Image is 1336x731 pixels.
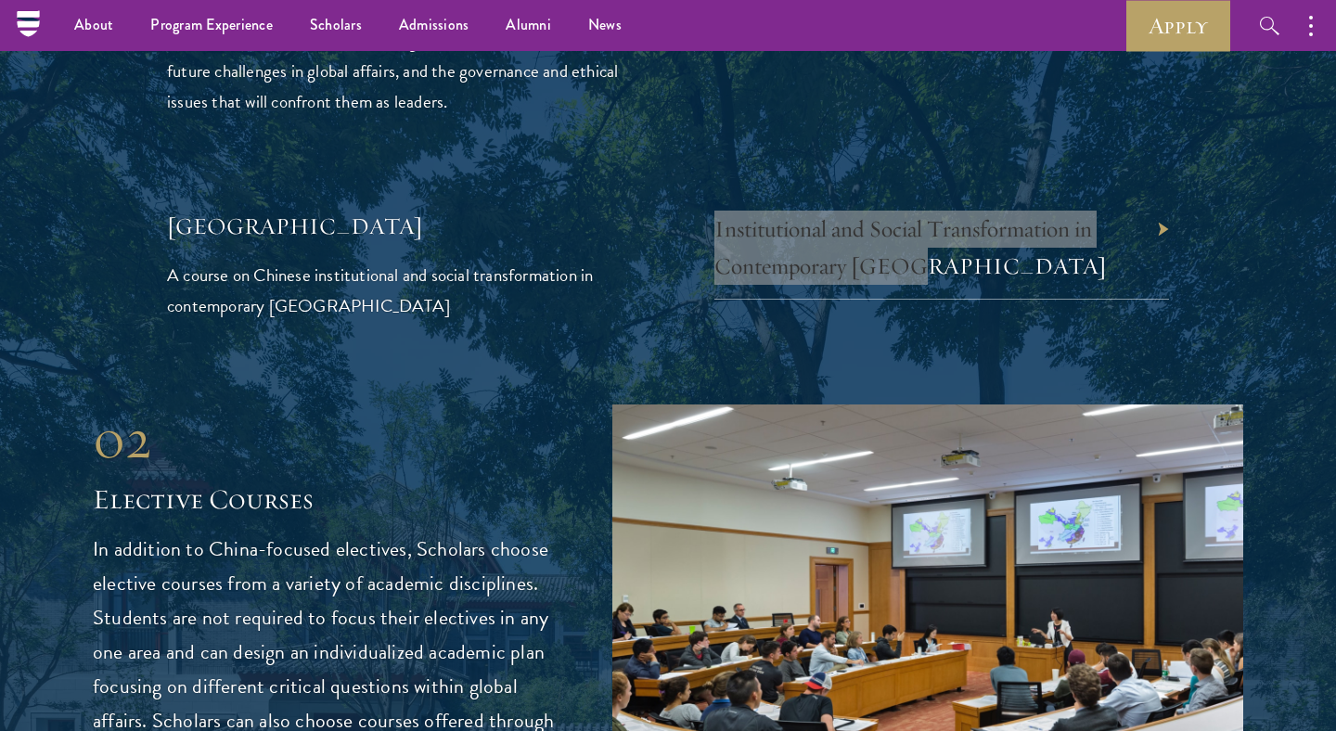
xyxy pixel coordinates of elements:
[167,260,622,321] p: A course on Chinese institutional and social transformation in contemporary [GEOGRAPHIC_DATA]
[167,25,622,117] p: A Global Affairs course, introducing Scholars to current and future challenges in global affairs,...
[93,481,557,519] h2: Elective Courses
[714,214,1107,280] a: Institutional and Social Transformation in Contemporary [GEOGRAPHIC_DATA]
[167,211,622,242] h5: [GEOGRAPHIC_DATA]
[93,405,557,472] div: 02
